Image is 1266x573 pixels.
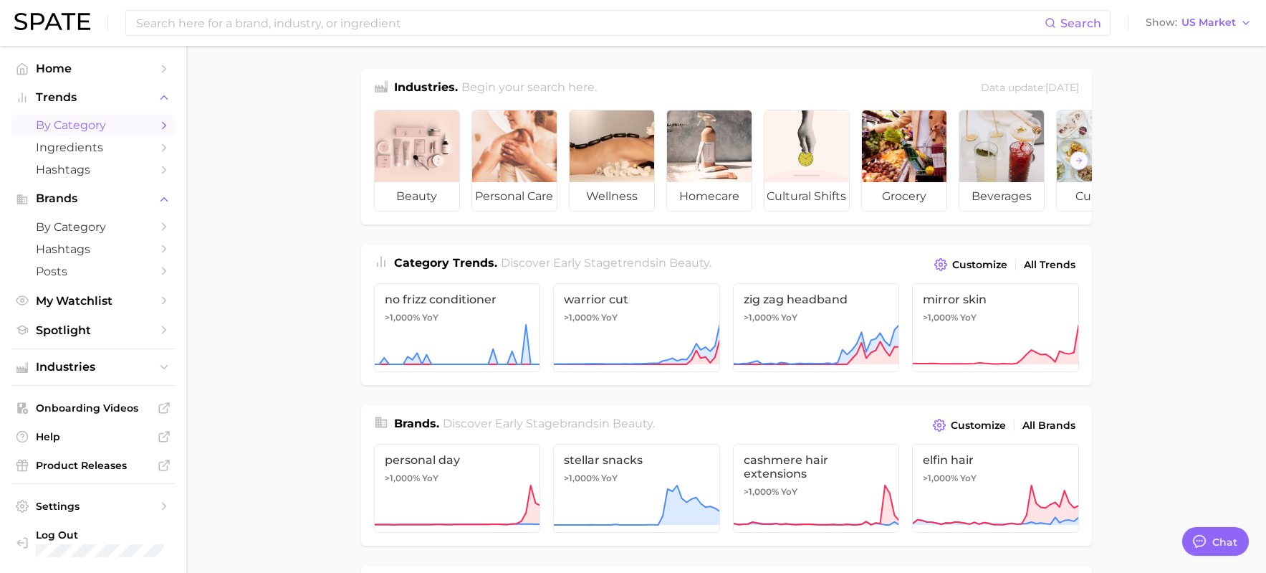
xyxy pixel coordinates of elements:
[11,290,175,312] a: My Watchlist
[135,11,1045,35] input: Search here for a brand, industry, or ingredient
[36,529,176,541] span: Log Out
[36,361,150,374] span: Industries
[923,312,958,323] span: >1,000%
[781,486,797,498] span: YoY
[553,283,720,372] a: warrior cut>1,000% YoY
[472,182,557,211] span: personal care
[959,110,1045,212] a: beverages
[36,62,150,75] span: Home
[601,473,618,484] span: YoY
[744,453,889,480] span: cashmere hair extensions
[764,182,849,211] span: cultural shifts
[36,118,150,132] span: by Category
[11,114,175,136] a: by Category
[1070,151,1088,170] button: Scroll Right
[36,294,150,308] span: My Watchlist
[744,486,779,497] span: >1,000%
[374,283,541,372] a: no frizz conditioner>1,000% YoY
[375,182,459,211] span: beauty
[36,220,150,234] span: by Category
[1022,420,1075,432] span: All Brands
[394,79,458,98] h1: Industries.
[733,444,900,533] a: cashmere hair extensions>1,000% YoY
[923,293,1068,306] span: mirror skin
[36,500,150,513] span: Settings
[36,265,150,278] span: Posts
[36,430,150,443] span: Help
[781,312,797,323] span: YoY
[11,524,175,562] a: Log out. Currently logged in with e-mail cklemawesch@growve.com.
[374,110,460,212] a: beauty
[667,182,752,211] span: homecare
[36,192,150,205] span: Brands
[862,182,946,211] span: grocery
[422,312,438,323] span: YoY
[422,473,438,484] span: YoY
[861,110,947,212] a: grocery
[764,110,850,212] a: cultural shifts
[394,417,439,430] span: Brands .
[666,110,752,212] a: homecare
[1146,19,1177,27] span: Show
[912,283,1079,372] a: mirror skin>1,000% YoY
[36,242,150,256] span: Hashtags
[564,293,709,306] span: warrior cut
[931,255,1010,275] button: Customize
[553,444,720,533] a: stellar snacks>1,000% YoY
[1057,182,1141,211] span: culinary
[952,259,1007,271] span: Customize
[471,110,557,212] a: personal care
[385,312,420,323] span: >1,000%
[385,453,530,467] span: personal day
[959,182,1044,211] span: beverages
[36,163,150,176] span: Hashtags
[929,415,1009,435] button: Customize
[11,455,175,476] a: Product Releases
[564,312,599,323] span: >1,000%
[960,312,977,323] span: YoY
[11,496,175,517] a: Settings
[11,216,175,238] a: by Category
[36,91,150,104] span: Trends
[1024,259,1075,271] span: All Trends
[11,426,175,447] a: Help
[11,136,175,158] a: Ingredients
[11,238,175,260] a: Hashtags
[1020,255,1079,275] a: All Trends
[11,397,175,419] a: Onboarding Videos
[564,453,709,467] span: stellar snacks
[613,417,653,430] span: beauty
[960,473,977,484] span: YoY
[923,453,1068,467] span: elfin hair
[564,473,599,483] span: >1,000%
[11,87,175,108] button: Trends
[374,444,541,533] a: personal day>1,000% YoY
[1019,416,1079,435] a: All Brands
[11,319,175,341] a: Spotlight
[11,356,175,378] button: Industries
[385,293,530,306] span: no frizz conditioner
[951,420,1006,432] span: Customize
[11,188,175,209] button: Brands
[923,473,958,483] span: >1,000%
[744,293,889,306] span: zig zag headband
[11,260,175,283] a: Posts
[443,417,655,430] span: Discover Early Stage brands in .
[1060,16,1101,30] span: Search
[569,110,655,212] a: wellness
[11,158,175,181] a: Hashtags
[385,473,420,483] span: >1,000%
[601,312,618,323] span: YoY
[1181,19,1236,27] span: US Market
[461,79,597,98] h2: Begin your search here.
[669,256,709,270] span: beauty
[912,444,1079,533] a: elfin hair>1,000% YoY
[733,283,900,372] a: zig zag headband>1,000% YoY
[36,141,150,154] span: Ingredients
[981,79,1079,98] div: Data update: [DATE]
[14,13,90,30] img: SPATE
[501,256,711,270] span: Discover Early Stage trends in .
[744,312,779,323] span: >1,000%
[36,459,150,472] span: Product Releases
[1142,14,1255,32] button: ShowUS Market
